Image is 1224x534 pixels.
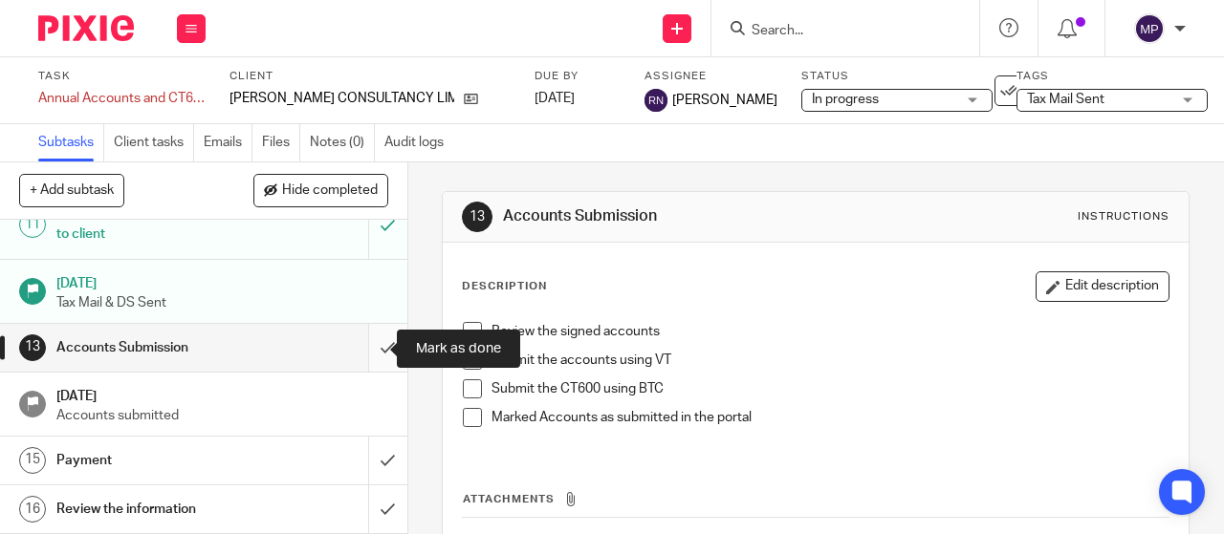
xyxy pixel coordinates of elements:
[384,124,453,161] a: Audit logs
[204,124,252,161] a: Emails
[38,15,134,41] img: Pixie
[19,447,46,474] div: 15
[19,334,46,361] div: 13
[492,408,1169,427] p: Marked Accounts as submitted in the portal
[56,382,388,406] h1: [DATE]
[253,174,388,206] button: Hide completed
[229,69,511,84] label: Client
[1016,69,1208,84] label: Tags
[56,446,251,475] h1: Payment
[750,23,922,40] input: Search
[672,91,777,110] span: [PERSON_NAME]
[645,89,667,112] img: svg%3E
[492,351,1169,370] p: Submit the accounts using VT
[114,124,194,161] a: Client tasks
[19,496,46,523] div: 16
[56,201,251,249] h1: Send final account documents to client
[1036,271,1169,302] button: Edit description
[19,174,124,206] button: + Add subtask
[310,124,375,161] a: Notes (0)
[262,124,300,161] a: Files
[1027,93,1104,106] span: Tax Mail Sent
[492,379,1169,398] p: Submit the CT600 using BTC
[535,69,621,84] label: Due by
[503,206,857,226] h1: Accounts Submission
[812,93,879,106] span: In progress
[56,333,251,362] h1: Accounts Submission
[282,183,378,199] span: Hide completed
[535,92,575,105] span: [DATE]
[462,202,492,232] div: 13
[56,293,388,312] p: Tax Mail & DS Sent
[38,69,206,84] label: Task
[463,494,555,504] span: Attachments
[1134,13,1165,44] img: svg%3E
[38,124,104,161] a: Subtasks
[1078,209,1169,224] div: Instructions
[56,495,251,523] h1: Review the information
[645,69,777,84] label: Assignee
[229,89,454,108] p: [PERSON_NAME] CONSULTANCY LIMITED
[56,406,388,425] p: Accounts submitted
[462,279,547,294] p: Description
[801,69,993,84] label: Status
[19,211,46,238] div: 11
[56,269,388,293] h1: [DATE]
[492,322,1169,341] p: Review the signed accounts
[38,89,206,108] div: Annual Accounts and CT600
